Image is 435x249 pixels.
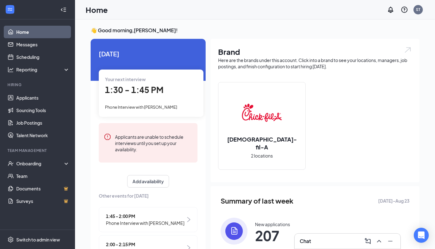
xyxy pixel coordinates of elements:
a: DocumentsCrown [16,182,70,195]
svg: Collapse [60,7,67,13]
span: 2:00 - 2:15 PM [106,241,184,248]
h1: Home [86,4,108,15]
h1: Brand [218,46,412,57]
div: Team Management [7,148,68,153]
button: ComposeMessage [363,236,373,246]
svg: Error [104,133,111,141]
svg: Notifications [387,6,394,13]
span: 207 [255,230,290,241]
a: Talent Network [16,129,70,142]
h3: Chat [300,238,311,245]
div: Open Intercom Messenger [414,228,429,243]
a: Home [16,26,70,38]
span: 1:30 - 1:45 PM [105,85,163,95]
div: Reporting [16,66,70,73]
svg: Settings [7,236,14,243]
span: Your next interview [105,76,146,82]
span: Summary of last week [221,195,293,206]
a: Team [16,170,70,182]
div: Hiring [7,82,68,87]
span: 1:45 - 2:00 PM [106,213,184,220]
svg: QuestionInfo [401,6,408,13]
span: 2 locations [251,152,273,159]
img: Chick-fil-A [242,93,282,133]
h3: 👋 Good morning, [PERSON_NAME] ! [91,27,419,34]
a: Job Postings [16,117,70,129]
span: Phone Interview with [PERSON_NAME] [106,220,184,226]
div: Switch to admin view [16,236,60,243]
div: Applicants are unable to schedule interviews until you set up your availability. [115,133,192,153]
span: Other events for [DATE] [99,192,197,199]
button: Add availability [127,175,169,188]
a: Sourcing Tools [16,104,70,117]
span: [DATE] [99,49,197,59]
svg: ChevronUp [375,237,383,245]
svg: Minimize [387,237,394,245]
a: Scheduling [16,51,70,63]
svg: WorkstreamLogo [7,6,13,13]
a: SurveysCrown [16,195,70,207]
img: icon [221,218,247,245]
button: Minimize [385,236,395,246]
svg: UserCheck [7,160,14,167]
a: Applicants [16,91,70,104]
div: New applications [255,221,290,227]
div: Onboarding [16,160,64,167]
a: Messages [16,38,70,51]
svg: Analysis [7,66,14,73]
div: Here are the brands under this account. Click into a brand to see your locations, managers, job p... [218,57,412,70]
button: ChevronUp [374,236,384,246]
span: Phone Interview with [PERSON_NAME] [105,105,177,110]
div: ST [416,7,420,12]
img: open.6027fd2a22e1237b5b06.svg [404,46,412,54]
h2: [DEMOGRAPHIC_DATA]-fil-A [218,135,305,151]
svg: ComposeMessage [364,237,372,245]
span: [DATE] - Aug 23 [378,197,409,204]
